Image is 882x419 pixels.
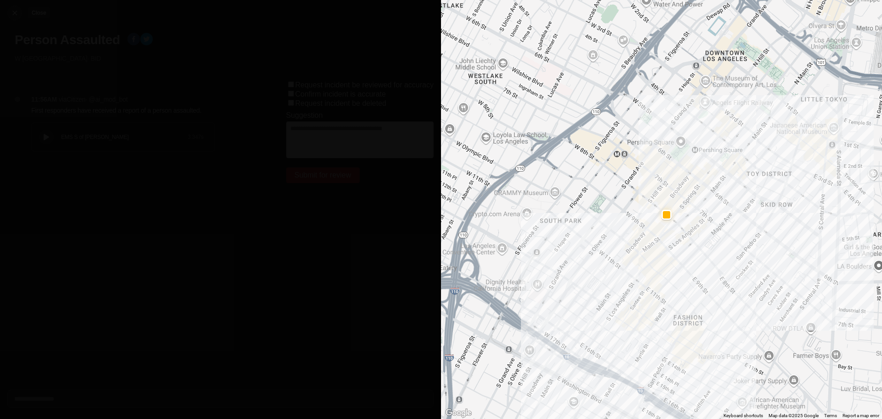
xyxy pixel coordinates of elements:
[286,167,360,183] button: Submit for review
[10,8,19,17] img: cancel
[140,33,153,47] button: twitter
[7,6,22,20] button: cancelClose
[31,106,249,115] p: First responders have received a report of a person assaulted.
[286,111,323,120] label: Suggestion
[769,413,819,418] span: Map data ©2025 Google
[295,99,386,107] label: Request incident be deleted
[295,90,386,98] label: Confirm incident is accurate
[15,32,120,48] h1: Person Assaulted
[724,413,763,419] button: Keyboard shortcuts
[842,413,879,418] a: Report a map error
[295,81,434,89] label: Request incident be reviewed for accuracy
[824,413,837,418] a: Terms (opens in new tab)
[32,10,46,16] small: Close
[59,95,128,104] p: via Citizen · @ ai_mod_bot
[15,54,434,63] p: W [GEOGRAPHIC_DATA] · BID
[443,407,474,419] a: Open this area in Google Maps (opens a new window)
[187,133,204,141] div: 3.347 s
[61,133,187,141] div: EMS S of [PERSON_NAME]
[443,407,474,419] img: Google
[31,95,57,104] p: 11:56AM
[127,33,140,47] button: facebook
